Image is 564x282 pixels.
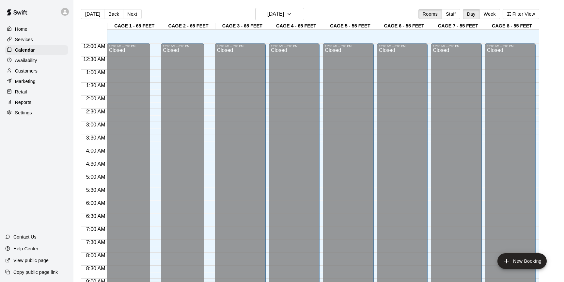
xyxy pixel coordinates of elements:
[5,87,68,97] a: Retail
[503,9,539,19] button: Filter View
[377,23,431,29] div: CAGE 6 - 55 FEET
[5,108,68,118] a: Settings
[13,234,37,240] p: Contact Us
[85,226,107,232] span: 7:00 AM
[15,57,37,64] p: Availability
[442,9,460,19] button: Staff
[85,200,107,206] span: 6:00 AM
[85,83,107,88] span: 1:30 AM
[85,148,107,154] span: 4:00 AM
[269,23,323,29] div: CAGE 4 - 65 FEET
[15,47,35,53] p: Calendar
[161,23,215,29] div: CAGE 2 - 65 FEET
[85,70,107,75] span: 1:00 AM
[215,23,269,29] div: CAGE 3 - 65 FEET
[255,8,304,20] button: [DATE]
[85,122,107,127] span: 3:00 AM
[15,99,31,106] p: Reports
[271,44,318,48] div: 12:00 AM – 3:00 PM
[85,253,107,258] span: 8:00 AM
[85,266,107,271] span: 8:30 AM
[485,23,539,29] div: CAGE 8 - 55 FEET
[109,44,148,48] div: 12:00 AM – 3:00 PM
[81,9,104,19] button: [DATE]
[85,96,107,101] span: 2:00 AM
[13,257,49,264] p: View public page
[479,9,500,19] button: Week
[13,245,38,252] p: Help Center
[15,26,27,32] p: Home
[85,187,107,193] span: 5:30 AM
[15,89,27,95] p: Retail
[487,44,534,48] div: 12:00 AM – 3:00 PM
[5,76,68,86] a: Marketing
[104,9,123,19] button: Back
[13,269,58,275] p: Copy public page link
[267,9,284,19] h6: [DATE]
[418,9,442,19] button: Rooms
[5,56,68,65] a: Availability
[15,109,32,116] p: Settings
[107,23,161,29] div: CAGE 1 - 65 FEET
[217,44,263,48] div: 12:00 AM – 3:00 PM
[463,9,480,19] button: Day
[5,24,68,34] a: Home
[15,68,38,74] p: Customers
[325,44,371,48] div: 12:00 AM – 3:00 PM
[323,23,377,29] div: CAGE 5 - 55 FEET
[85,109,107,114] span: 2:30 AM
[15,78,36,85] p: Marketing
[5,66,68,76] a: Customers
[82,57,107,62] span: 12:30 AM
[433,44,479,48] div: 12:00 AM – 3:00 PM
[5,35,68,44] a: Services
[5,97,68,107] a: Reports
[85,161,107,167] span: 4:30 AM
[163,44,202,48] div: 12:00 AM – 3:00 PM
[85,240,107,245] span: 7:30 AM
[85,174,107,180] span: 5:00 AM
[497,253,547,269] button: add
[15,36,33,43] p: Services
[123,9,141,19] button: Next
[431,23,485,29] div: CAGE 7 - 55 FEET
[379,44,426,48] div: 12:00 AM – 3:00 PM
[85,135,107,141] span: 3:30 AM
[82,43,107,49] span: 12:00 AM
[85,213,107,219] span: 6:30 AM
[5,45,68,55] a: Calendar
